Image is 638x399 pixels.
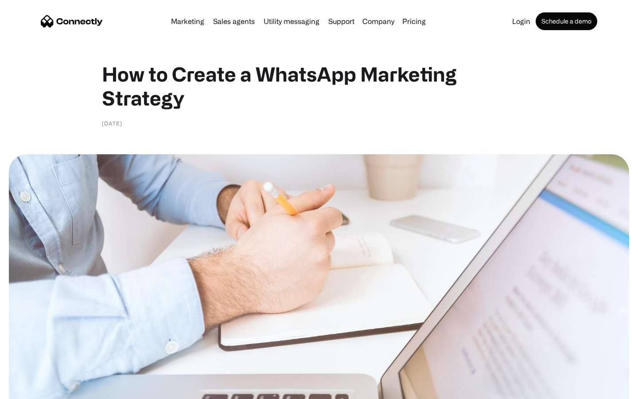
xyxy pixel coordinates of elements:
a: Sales agents [210,18,258,25]
div: Company [362,15,394,27]
aside: Language selected: English [9,383,53,396]
h1: How to Create a WhatsApp Marketing Strategy [102,62,536,110]
a: Pricing [399,18,429,25]
a: Login [509,18,534,25]
ul: Language list [18,383,53,396]
a: Schedule a demo [536,12,597,30]
a: Support [325,18,358,25]
a: Marketing [167,18,208,25]
a: Utility messaging [260,18,323,25]
div: [DATE] [102,119,122,128]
